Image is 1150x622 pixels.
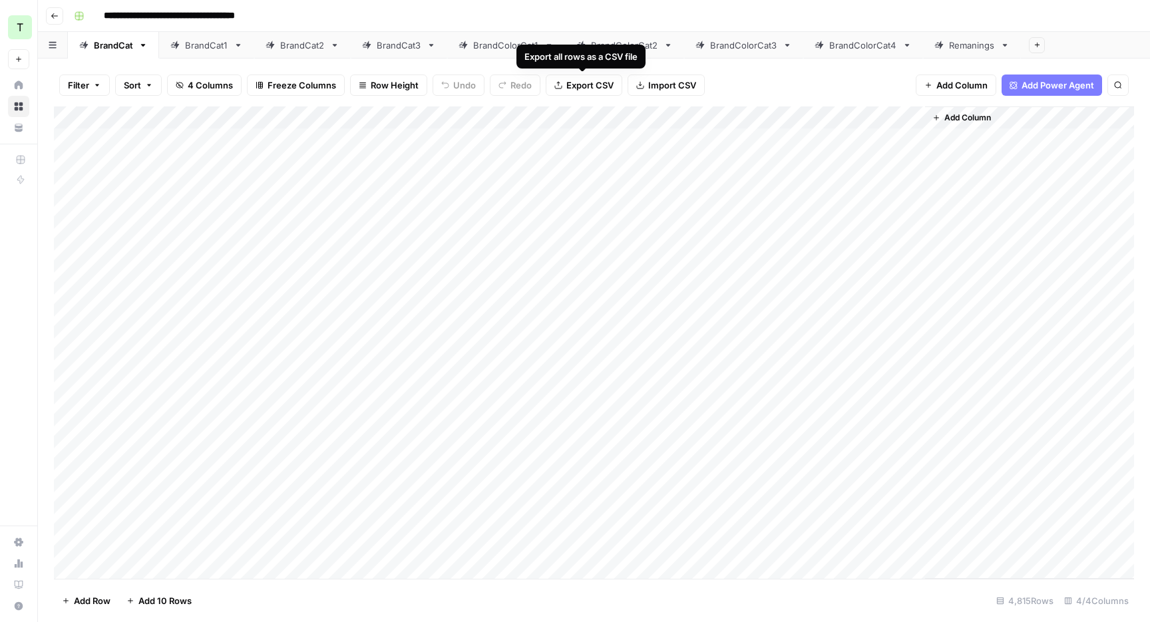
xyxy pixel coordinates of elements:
[949,39,995,52] div: Remanings
[8,574,29,595] a: Learning Hub
[124,78,141,92] span: Sort
[68,32,159,59] a: BrandCat
[188,78,233,92] span: 4 Columns
[1059,590,1134,611] div: 4/4 Columns
[254,32,351,59] a: BrandCat2
[159,32,254,59] a: BrandCat1
[74,594,110,607] span: Add Row
[1002,75,1102,96] button: Add Power Agent
[8,553,29,574] a: Usage
[1022,78,1094,92] span: Add Power Agent
[916,75,996,96] button: Add Column
[371,78,419,92] span: Row Height
[923,32,1021,59] a: Remanings
[377,39,421,52] div: BrandCat3
[490,75,540,96] button: Redo
[944,112,991,124] span: Add Column
[829,39,897,52] div: BrandColorCat4
[351,32,447,59] a: BrandCat3
[8,75,29,96] a: Home
[566,78,614,92] span: Export CSV
[118,590,200,611] button: Add 10 Rows
[94,39,133,52] div: BrandCat
[115,75,162,96] button: Sort
[433,75,484,96] button: Undo
[803,32,923,59] a: BrandColorCat4
[138,594,192,607] span: Add 10 Rows
[68,78,89,92] span: Filter
[628,75,705,96] button: Import CSV
[8,117,29,138] a: Your Data
[59,75,110,96] button: Filter
[546,75,622,96] button: Export CSV
[8,11,29,44] button: Workspace: TY SEO Team
[510,78,532,92] span: Redo
[565,32,684,59] a: BrandColorCat2
[927,109,996,126] button: Add Column
[936,78,988,92] span: Add Column
[591,39,658,52] div: BrandColorCat2
[280,39,325,52] div: BrandCat2
[447,32,565,59] a: BrandColorCat1
[167,75,242,96] button: 4 Columns
[710,39,777,52] div: BrandColorCat3
[684,32,803,59] a: BrandColorCat3
[473,39,539,52] div: BrandColorCat1
[8,532,29,553] a: Settings
[524,50,638,63] div: Export all rows as a CSV file
[185,39,228,52] div: BrandCat1
[8,96,29,117] a: Browse
[247,75,345,96] button: Freeze Columns
[991,590,1059,611] div: 4,815 Rows
[350,75,427,96] button: Row Height
[54,590,118,611] button: Add Row
[8,595,29,617] button: Help + Support
[268,78,336,92] span: Freeze Columns
[453,78,476,92] span: Undo
[648,78,696,92] span: Import CSV
[17,19,23,35] span: T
